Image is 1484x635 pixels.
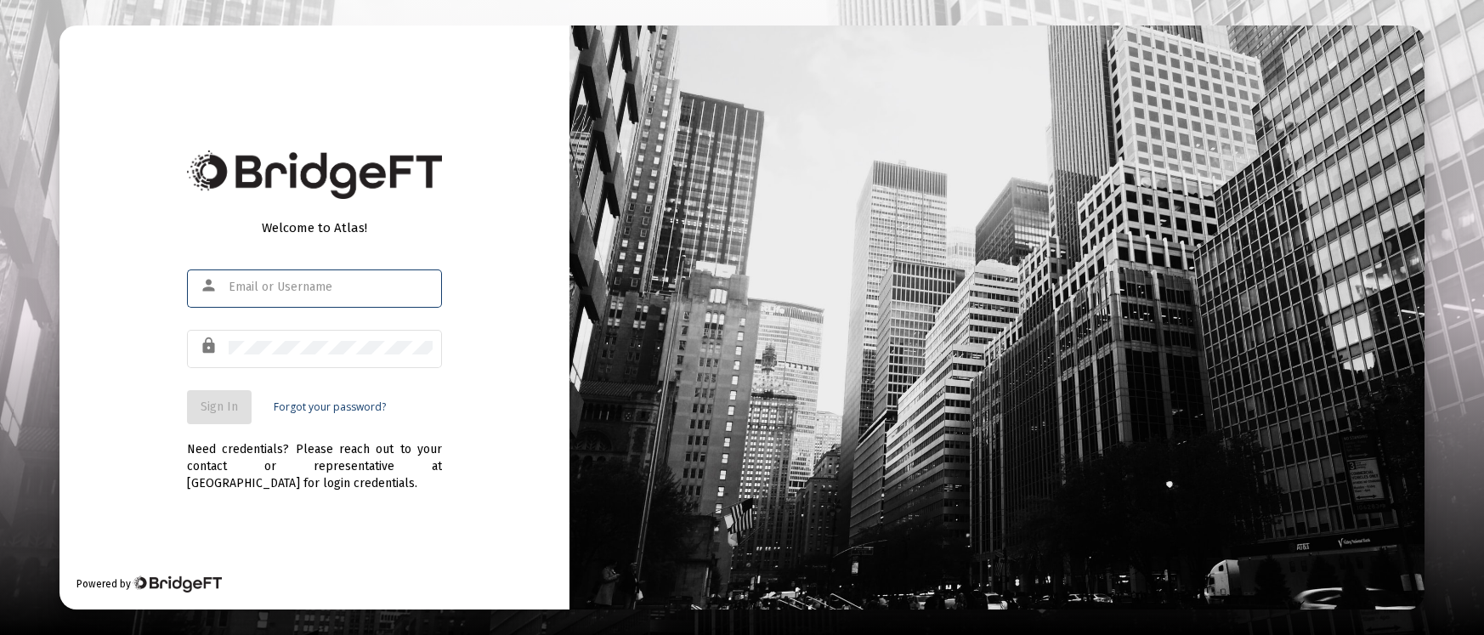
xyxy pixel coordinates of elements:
mat-icon: person [200,275,220,296]
div: Need credentials? Please reach out to your contact or representative at [GEOGRAPHIC_DATA] for log... [187,424,442,492]
div: Welcome to Atlas! [187,219,442,236]
a: Forgot your password? [274,399,386,416]
img: Bridge Financial Technology Logo [187,150,442,199]
span: Sign In [201,400,238,414]
img: Bridge Financial Technology Logo [133,575,222,592]
button: Sign In [187,390,252,424]
div: Powered by [76,575,222,592]
input: Email or Username [229,281,433,294]
mat-icon: lock [200,336,220,356]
